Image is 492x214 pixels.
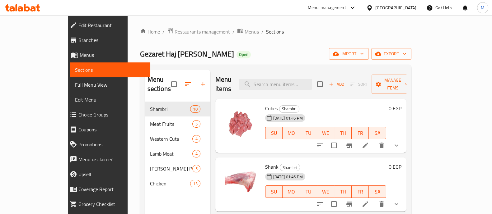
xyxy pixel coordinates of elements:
span: Restaurants management [175,28,230,35]
span: 10 [190,106,200,112]
span: M [481,4,485,11]
img: Shank [220,162,260,202]
span: TH [337,129,349,138]
span: 4 [193,151,200,157]
span: Promotions [78,141,145,148]
span: SA [371,129,383,138]
span: Chicken [150,180,190,187]
span: Manage items [377,76,408,92]
button: show more [389,197,404,212]
span: Menu disclaimer [78,156,145,163]
button: SU [265,127,283,139]
span: SA [371,187,383,196]
a: Menu disclaimer [65,152,150,167]
button: SA [369,127,386,139]
button: WE [317,127,334,139]
span: Menus [245,28,259,35]
a: Edit menu item [362,200,369,208]
div: Meat Fruits5 [145,116,210,131]
span: Select all sections [167,78,180,91]
span: Gezaret Haj [PERSON_NAME] [140,47,234,61]
span: Select to update [327,198,340,211]
button: Branch-specific-item [342,138,357,153]
span: Edit Menu [75,96,145,103]
span: Shambri [280,164,300,171]
h6: 0 EGP [389,162,401,171]
a: Full Menu View [70,77,150,92]
span: Shambri [150,105,190,113]
span: Open [237,52,251,57]
a: Grocery Checklist [65,197,150,212]
button: Branch-specific-item [342,197,357,212]
span: 4 [193,136,200,142]
a: Sections [70,62,150,77]
div: items [192,150,200,157]
button: export [371,48,411,60]
span: [DATE] 01:46 PM [271,115,305,121]
span: SU [268,187,280,196]
span: Lamb Meat [150,150,193,157]
span: 5 [193,121,200,127]
nav: Menu sections [145,99,210,194]
h2: Menu items [215,75,232,93]
span: Western Cuts [150,135,193,143]
div: Shambri [279,105,299,113]
div: items [192,165,200,172]
span: MO [285,129,297,138]
h2: Menu sections [148,75,171,93]
button: SA [369,185,386,198]
span: TH [337,187,349,196]
span: Add item [326,80,346,89]
div: Meat Fruits [150,120,193,128]
img: Cubes [220,104,260,144]
a: Coupons [65,122,150,137]
span: Sort sections [180,77,195,92]
span: [DATE] 01:46 PM [271,174,305,180]
span: FR [354,129,366,138]
li: / [162,28,165,35]
div: Open [237,51,251,58]
div: Menu-management [308,4,346,11]
span: TU [302,187,315,196]
li: / [232,28,235,35]
span: Coverage Report [78,185,145,193]
span: Coupons [78,126,145,133]
nav: breadcrumb [140,28,411,36]
a: Edit menu item [362,142,369,149]
span: 5 [193,166,200,172]
button: show more [389,138,404,153]
span: Grocery Checklist [78,200,145,208]
a: Edit Menu [70,92,150,107]
div: Chicken13 [145,176,210,191]
div: Shambri10 [145,102,210,116]
div: items [190,180,200,187]
button: WE [317,185,334,198]
button: MO [283,127,300,139]
a: Coverage Report [65,182,150,197]
span: MO [285,187,297,196]
span: TU [302,129,315,138]
a: Branches [65,33,150,48]
button: TU [300,185,317,198]
div: items [192,135,200,143]
button: FR [352,185,369,198]
div: Anwer Masoud Products [150,165,193,172]
li: / [261,28,264,35]
span: WE [320,129,332,138]
div: items [192,120,200,128]
svg: Show Choices [393,200,400,208]
button: TH [334,185,351,198]
div: Shambri [280,164,300,171]
svg: Show Choices [393,142,400,149]
span: import [334,50,364,58]
a: Edit Restaurant [65,18,150,33]
span: SU [268,129,280,138]
span: [PERSON_NAME] Products [150,165,193,172]
span: 13 [190,181,200,187]
button: TH [334,127,351,139]
span: Sections [75,66,145,74]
